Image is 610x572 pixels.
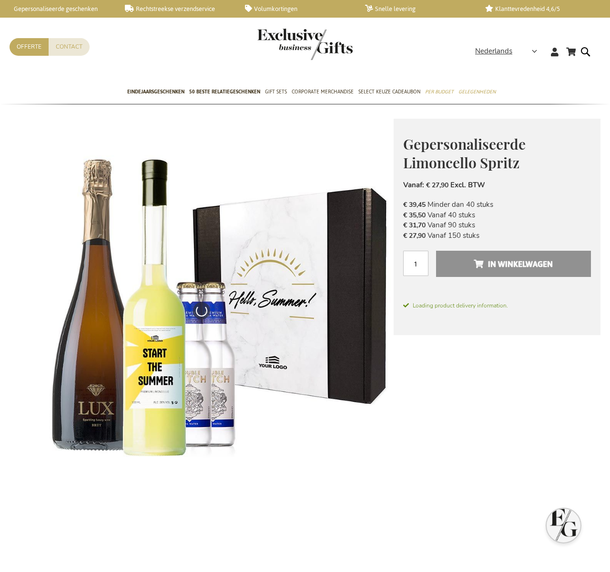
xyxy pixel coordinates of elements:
span: Vanaf: [403,180,424,190]
a: Rechtstreekse verzendservice [125,5,230,13]
span: Corporate Merchandise [292,87,354,97]
li: Minder dan 40 stuks [403,200,591,210]
span: € 39,45 [403,200,426,209]
span: 50 beste relatiegeschenken [189,87,260,97]
a: store logo [257,29,305,60]
span: Excl. BTW [450,180,485,190]
a: Gelegenheden [458,81,496,104]
a: Corporate Merchandise [292,81,354,104]
a: Contact [49,38,90,56]
a: Personalised Limoncello Spritz [182,507,224,553]
img: Personalised Limoncello Spritz [10,119,394,502]
a: Personalised Limoncello Spritz [325,507,366,553]
img: Exclusive Business gifts logo [257,29,353,60]
a: Snelle levering [365,5,470,13]
li: Vanaf 150 stuks [403,231,591,241]
input: Aantal [403,251,428,276]
span: € 35,50 [403,211,426,220]
a: Eindejaarsgeschenken [127,81,184,104]
span: Loading product delivery information. [403,301,591,310]
a: Select Keuze Cadeaubon [358,81,420,104]
a: Gepersonaliseerde geschenken [5,5,110,13]
a: Offerte [10,38,49,56]
a: Personalised Limoncello Spritz [86,507,128,553]
li: Vanaf 40 stuks [403,210,591,220]
a: Per Budget [425,81,454,104]
span: Nederlands [475,46,512,57]
span: Select Keuze Cadeaubon [358,87,420,97]
li: Vanaf 90 stuks [403,220,591,230]
a: Klanttevredenheid 4,6/5 [485,5,590,13]
span: Per Budget [425,87,454,97]
a: Volumkortingen [245,5,350,13]
span: Gepersonaliseerde Limoncello Spritz [403,134,526,172]
a: Personalised Limoncello Spritz [229,507,271,553]
span: € 27,90 [403,231,426,240]
span: € 31,70 [403,221,426,230]
a: Gift Sets [265,81,287,104]
a: Personalised Limoncello Spritz [277,507,319,553]
a: Personalised Limoncello Spritz [134,507,176,553]
a: 50 beste relatiegeschenken [189,81,260,104]
span: Gift Sets [265,87,287,97]
span: € 27,90 [426,181,448,190]
span: Eindejaarsgeschenken [127,87,184,97]
span: Gelegenheden [458,87,496,97]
